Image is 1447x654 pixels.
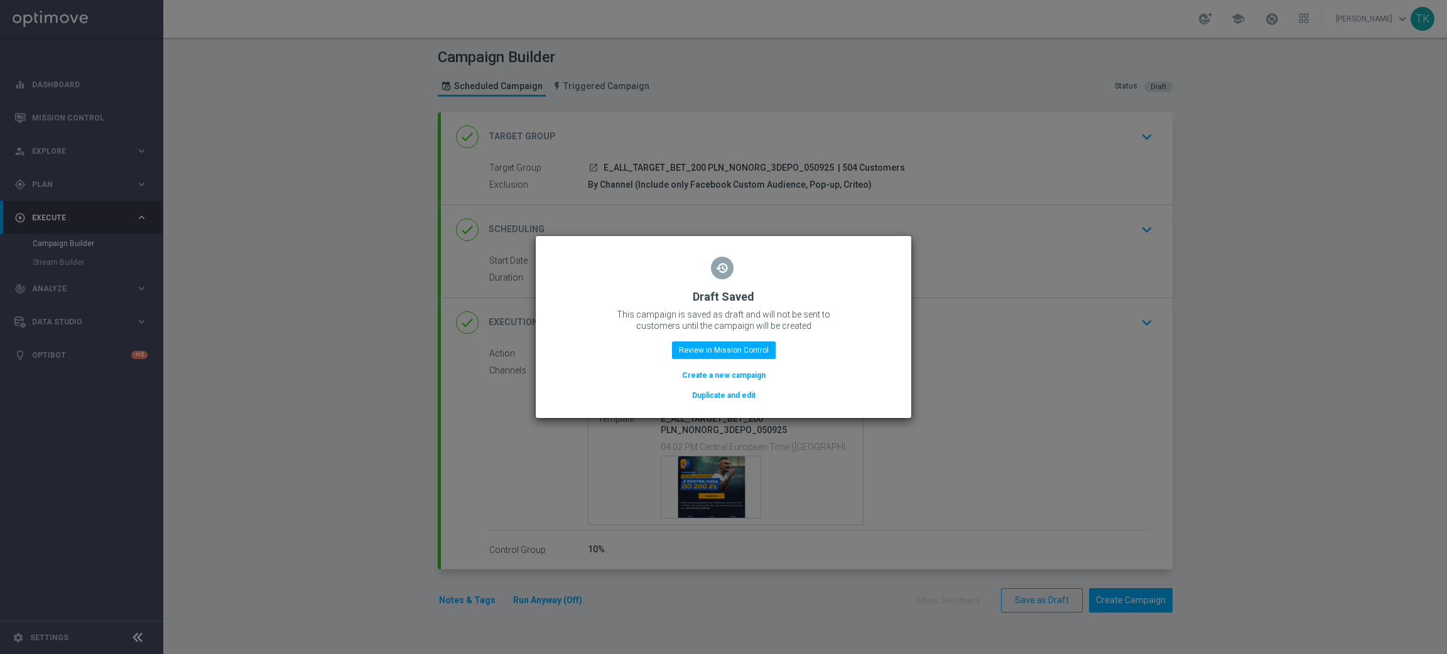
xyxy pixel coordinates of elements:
h2: Draft Saved [693,289,754,304]
i: restore [711,257,734,279]
button: Create a new campaign [681,368,767,382]
p: This campaign is saved as draft and will not be sent to customers until the campaign will be created [598,309,849,331]
button: Duplicate and edit [691,389,757,402]
button: Review in Mission Control [672,341,776,359]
